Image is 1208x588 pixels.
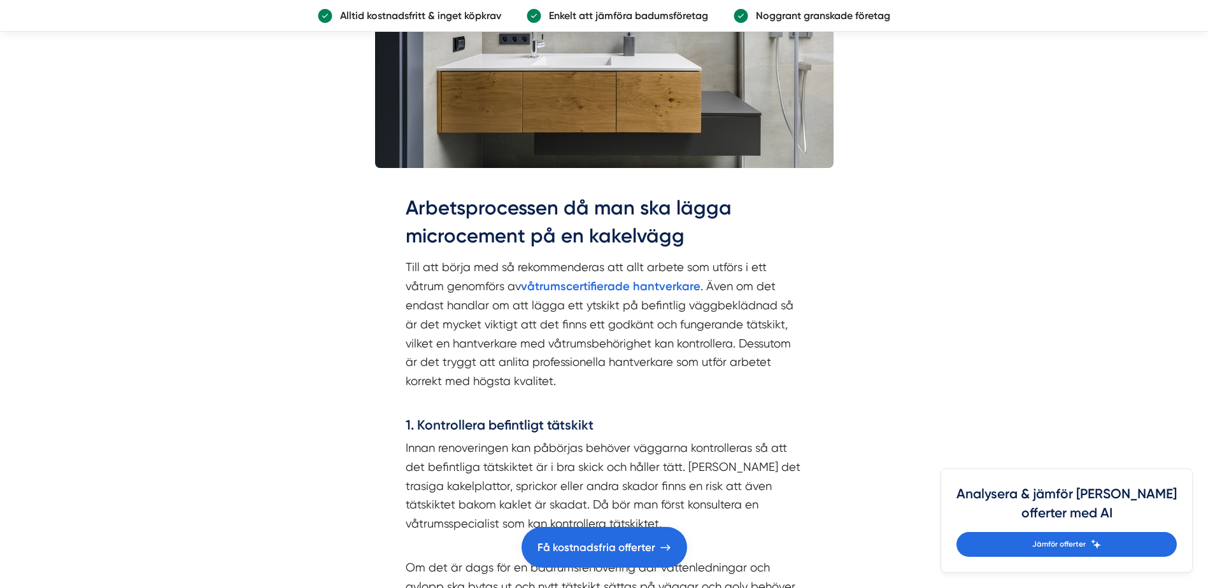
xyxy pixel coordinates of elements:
strong: våtrumscertifierade hantverkare [521,279,700,293]
p: Enkelt att jämföra badumsföretag [541,8,708,24]
p: Innan renoveringen kan påbörjas behöver väggarna kontrolleras så att det befintliga tätskiktet är... [406,438,803,552]
p: Till att börja med så rekommenderas att allt arbete som utförs i ett våtrum genomförs av . Även o... [406,258,803,410]
span: Jämför offerter [1032,538,1086,550]
p: Noggrant granskade företag [748,8,890,24]
p: Alltid kostnadsfritt & inget köpkrav [332,8,501,24]
span: Få kostnadsfria offerter [537,539,655,556]
h4: Analysera & jämför [PERSON_NAME] offerter med AI [956,484,1177,532]
h2: Arbetsprocessen då man ska lägga microcement på en kakelvägg [406,194,803,258]
a: våtrumscertifierade hantverkare [521,279,700,293]
a: Få kostnadsfria offerter [522,527,687,568]
h4: 1. Kontrollera befintligt tätskikt [406,416,803,438]
a: Jämför offerter [956,532,1177,557]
